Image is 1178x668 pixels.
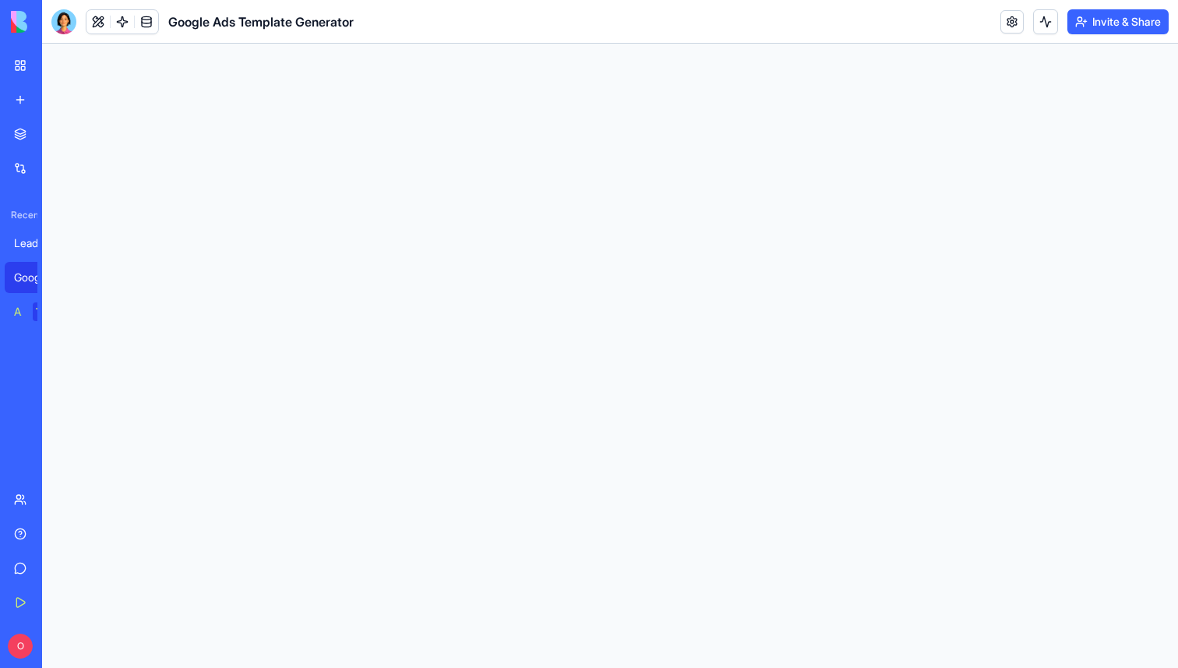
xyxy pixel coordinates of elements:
a: Google Ads Template Generator [5,262,67,293]
span: Recent [5,209,37,221]
a: AI Logo GeneratorTRY [5,296,67,327]
button: Invite & Share [1067,9,1169,34]
span: O [8,634,33,659]
a: Lead Enrichment Hub [5,228,67,259]
div: Lead Enrichment Hub [14,235,58,251]
div: TRY [33,302,58,321]
div: Google Ads Template Generator [14,270,58,285]
div: AI Logo Generator [14,304,22,320]
img: logo [11,11,108,33]
span: Google Ads Template Generator [168,12,354,31]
